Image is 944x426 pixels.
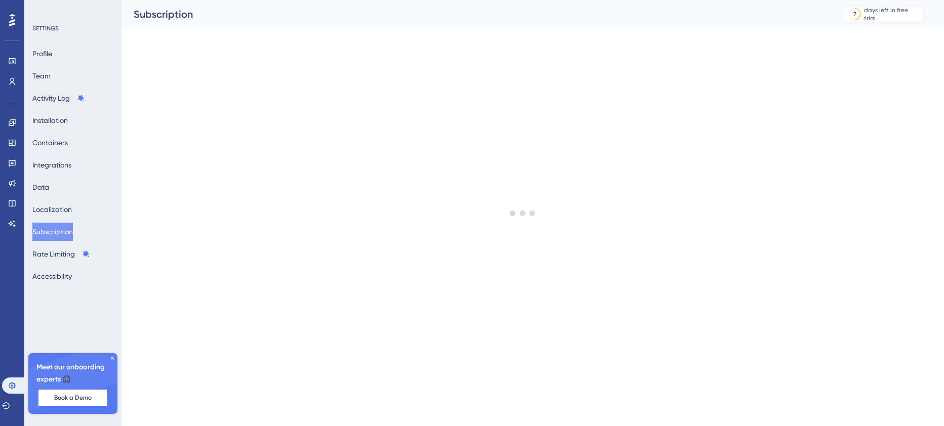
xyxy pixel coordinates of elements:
div: days left in free trial [864,6,920,22]
button: Accessibility [32,267,72,285]
div: SETTINGS [32,24,114,32]
button: Rate Limiting [32,245,90,263]
button: Integrations [32,156,71,174]
button: Localization [32,200,72,219]
button: Containers [32,134,68,152]
button: Book a Demo [38,390,107,406]
div: Subscription [134,7,817,21]
button: Profile [32,45,52,63]
span: Book a Demo [54,394,92,402]
span: Meet our onboarding experts 🎧 [36,361,109,386]
button: Data [32,178,49,196]
button: Subscription [32,223,73,241]
div: 7 [853,10,856,18]
button: Team [32,67,51,85]
button: Installation [32,111,68,130]
button: Activity Log [32,89,85,107]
